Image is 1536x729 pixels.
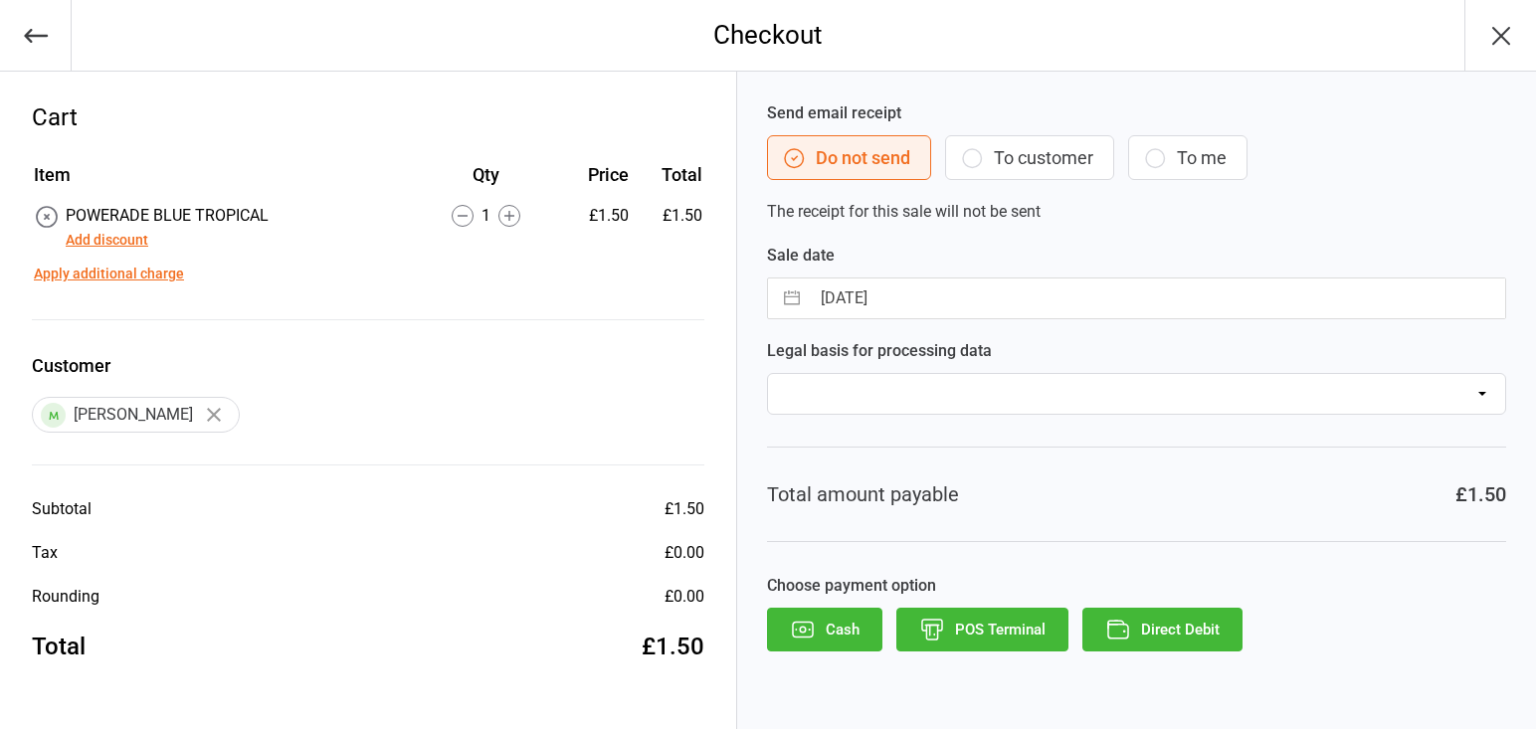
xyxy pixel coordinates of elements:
th: Qty [414,161,558,202]
button: Do not send [767,135,931,180]
th: Item [34,161,412,202]
div: [PERSON_NAME] [32,397,240,433]
div: 1 [414,204,558,228]
label: Sale date [767,244,1506,268]
button: To me [1128,135,1248,180]
button: POS Terminal [896,608,1068,651]
label: Send email receipt [767,101,1506,125]
div: £1.50 [665,497,704,521]
div: £0.00 [665,541,704,565]
div: Subtotal [32,497,92,521]
div: £1.50 [560,204,630,228]
td: £1.50 [637,204,702,252]
button: Direct Debit [1082,608,1243,651]
label: Customer [32,352,704,379]
div: £0.00 [665,585,704,609]
div: Total [32,629,86,664]
div: £1.50 [1455,479,1506,509]
div: £1.50 [642,629,704,664]
span: POWERADE BLUE TROPICAL [66,206,269,225]
label: Legal basis for processing data [767,339,1506,363]
button: Cash [767,608,882,651]
th: Total [637,161,702,202]
button: To customer [945,135,1114,180]
div: Cart [32,99,704,135]
div: The receipt for this sale will not be sent [767,101,1506,224]
div: Price [560,161,630,188]
div: Rounding [32,585,99,609]
div: Tax [32,541,58,565]
button: Apply additional charge [34,264,184,284]
button: Add discount [66,230,148,251]
label: Choose payment option [767,574,1506,598]
div: Total amount payable [767,479,959,509]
